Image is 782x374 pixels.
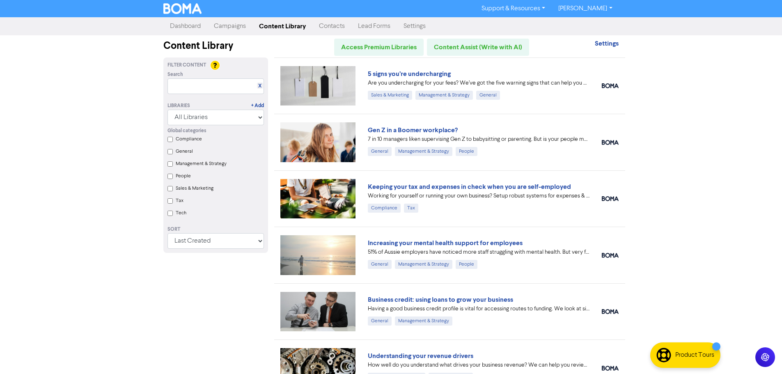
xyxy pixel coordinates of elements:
[368,147,392,156] div: General
[602,140,619,145] img: boma
[167,127,264,135] div: Global categories
[167,226,264,233] div: Sort
[415,91,473,100] div: Management & Strategy
[252,18,312,34] a: Content Library
[368,352,473,360] a: Understanding your revenue drivers
[602,83,619,88] img: boma_accounting
[312,18,351,34] a: Contacts
[368,296,513,304] a: Business credit: using loans to grow your business
[602,253,619,258] img: boma
[251,102,264,110] a: + Add
[163,3,202,14] img: BOMA Logo
[404,204,418,213] div: Tax
[475,2,552,15] a: Support & Resources
[163,18,207,34] a: Dashboard
[176,160,227,167] label: Management & Strategy
[368,183,571,191] a: Keeping your tax and expenses in check when you are self-employed
[456,147,477,156] div: People
[552,2,619,15] a: [PERSON_NAME]
[602,309,619,314] img: boma
[368,361,589,369] div: How well do you understand what drives your business revenue? We can help you review your numbers...
[351,18,397,34] a: Lead Forms
[368,260,392,269] div: General
[207,18,252,34] a: Campaigns
[368,317,392,326] div: General
[395,147,452,156] div: Management & Strategy
[476,91,500,100] div: General
[368,126,458,134] a: Gen Z in a Boomer workplace?
[176,197,183,204] label: Tax
[368,248,589,257] div: 51% of Aussie employers have noticed more staff struggling with mental health. But very few have ...
[368,70,451,78] a: 5 signs you’re undercharging
[176,185,213,192] label: Sales & Marketing
[427,39,529,56] a: Content Assist (Write with AI)
[679,285,782,374] iframe: Chat Widget
[167,71,183,78] span: Search
[368,91,412,100] div: Sales & Marketing
[368,79,589,87] div: Are you undercharging for your fees? We’ve got the five warning signs that can help you diagnose ...
[167,102,190,110] div: Libraries
[163,39,268,53] div: Content Library
[176,135,202,143] label: Compliance
[258,83,261,89] a: X
[167,62,264,69] div: Filter Content
[595,41,619,47] a: Settings
[176,172,191,180] label: People
[456,260,477,269] div: People
[176,209,186,217] label: Tech
[395,260,452,269] div: Management & Strategy
[395,317,452,326] div: Management & Strategy
[368,135,589,144] div: 7 in 10 managers liken supervising Gen Z to babysitting or parenting. But is your people manageme...
[595,39,619,48] strong: Settings
[368,239,523,247] a: Increasing your mental health support for employees
[602,196,619,201] img: boma_accounting
[334,39,424,56] a: Access Premium Libraries
[602,366,619,371] img: boma_accounting
[368,204,401,213] div: Compliance
[368,192,589,200] div: Working for yourself or running your own business? Setup robust systems for expenses & tax requir...
[368,305,589,313] div: Having a good business credit profile is vital for accessing routes to funding. We look at six di...
[176,148,193,155] label: General
[397,18,432,34] a: Settings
